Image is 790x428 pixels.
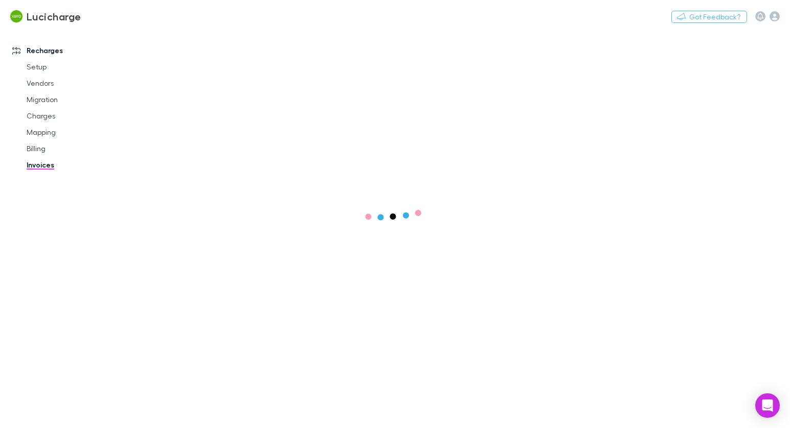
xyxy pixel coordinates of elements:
img: Lucicharge's Logo [10,10,22,22]
a: Recharges [2,42,126,59]
a: Invoices [16,157,126,173]
a: Billing [16,140,126,157]
a: Migration [16,91,126,108]
h3: Lucicharge [27,10,81,22]
div: Open Intercom Messenger [755,393,780,418]
a: Lucicharge [4,4,87,29]
a: Vendors [16,75,126,91]
a: Charges [16,108,126,124]
a: Setup [16,59,126,75]
a: Mapping [16,124,126,140]
button: Got Feedback? [671,11,747,23]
